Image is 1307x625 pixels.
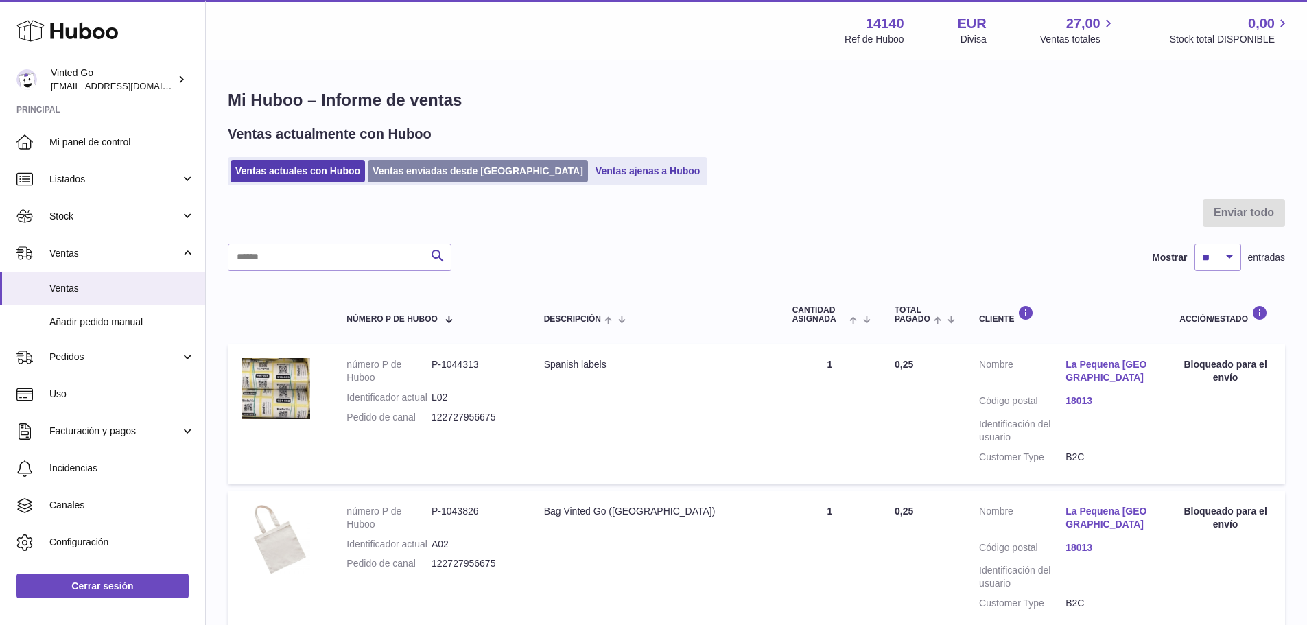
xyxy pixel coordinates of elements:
dd: L02 [432,391,517,404]
span: 0,25 [895,359,913,370]
label: Mostrar [1152,251,1187,264]
div: Vinted Go [51,67,174,93]
dt: Nombre [979,358,1065,388]
a: Ventas actuales con Huboo [231,160,365,182]
dt: Identificación del usuario [979,418,1065,444]
dt: Identificador actual [346,538,432,551]
div: Spanish labels [544,358,765,371]
strong: EUR [958,14,987,33]
span: 27,00 [1066,14,1100,33]
a: 18013 [1065,394,1152,408]
a: 0,00 Stock total DISPONIBLE [1170,14,1291,46]
dt: Código postal [979,541,1065,558]
span: Incidencias [49,462,195,475]
div: Bag Vinted Go ([GEOGRAPHIC_DATA]) [544,505,765,518]
span: 0,00 [1248,14,1275,33]
a: 18013 [1065,541,1152,554]
dt: Pedido de canal [346,557,432,570]
dt: Customer Type [979,597,1065,610]
span: Stock total DISPONIBLE [1170,33,1291,46]
span: Listados [49,173,180,186]
span: Total pagado [895,306,930,324]
span: Canales [49,499,195,512]
dt: número P de Huboo [346,505,432,531]
span: Cantidad ASIGNADA [792,306,846,324]
dd: 122727956675 [432,557,517,570]
dt: Pedido de canal [346,411,432,424]
img: 1746788087.png [242,358,310,419]
div: Ref de Huboo [845,33,904,46]
div: Divisa [961,33,987,46]
a: La Pequena [GEOGRAPHIC_DATA] [1065,505,1152,531]
td: 1 [779,344,881,484]
span: Pedidos [49,351,180,364]
a: La Pequena [GEOGRAPHIC_DATA] [1065,358,1152,384]
span: [EMAIL_ADDRESS][DOMAIN_NAME] [51,80,202,91]
span: Stock [49,210,180,223]
dt: número P de Huboo [346,358,432,384]
h1: Mi Huboo – Informe de ventas [228,89,1285,111]
div: Cliente [979,305,1152,324]
dd: B2C [1065,597,1152,610]
dd: 122727956675 [432,411,517,424]
span: Ventas [49,247,180,260]
span: Uso [49,388,195,401]
dt: Nombre [979,505,1065,534]
span: entradas [1248,251,1285,264]
span: Añadir pedido manual [49,316,195,329]
dt: Customer Type [979,451,1065,464]
dt: Identificación del usuario [979,564,1065,590]
div: Acción/Estado [1179,305,1271,324]
a: Cerrar sesión [16,574,189,598]
span: Mi panel de control [49,136,195,149]
span: Ventas totales [1040,33,1116,46]
strong: 14140 [866,14,904,33]
span: 0,25 [895,506,913,517]
span: Descripción [544,315,601,324]
a: Ventas enviadas desde [GEOGRAPHIC_DATA] [368,160,588,182]
img: internalAdmin-14140@internal.huboo.com [16,69,37,90]
dd: A02 [432,538,517,551]
img: 141401752071770.png [242,505,310,574]
dt: Identificador actual [346,391,432,404]
dd: B2C [1065,451,1152,464]
span: Facturación y pagos [49,425,180,438]
div: Bloqueado para el envío [1179,505,1271,531]
a: Ventas ajenas a Huboo [591,160,705,182]
span: Configuración [49,536,195,549]
dd: P-1044313 [432,358,517,384]
dt: Código postal [979,394,1065,411]
span: número P de Huboo [346,315,437,324]
span: Ventas [49,282,195,295]
dd: P-1043826 [432,505,517,531]
a: 27,00 Ventas totales [1040,14,1116,46]
div: Bloqueado para el envío [1179,358,1271,384]
h2: Ventas actualmente con Huboo [228,125,432,143]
